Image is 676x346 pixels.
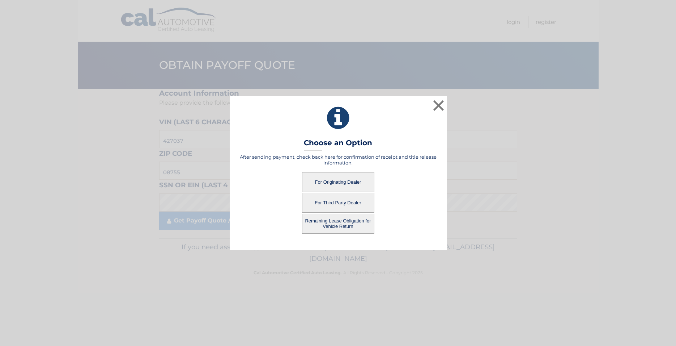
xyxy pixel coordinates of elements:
[304,138,372,151] h3: Choose an Option
[431,98,446,113] button: ×
[302,214,374,234] button: Remaining Lease Obligation for Vehicle Return
[302,172,374,192] button: For Originating Dealer
[302,193,374,213] button: For Third Party Dealer
[239,154,438,166] h5: After sending payment, check back here for confirmation of receipt and title release information.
